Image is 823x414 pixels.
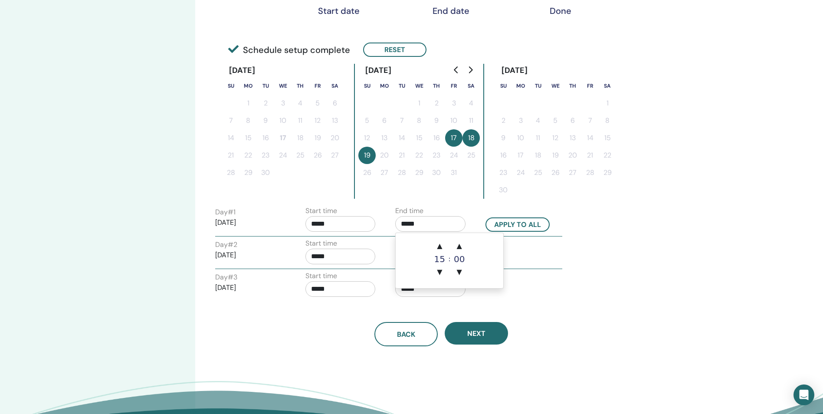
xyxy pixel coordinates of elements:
label: Start time [305,238,337,249]
button: 5 [309,95,326,112]
div: 00 [451,255,468,263]
button: 5 [358,112,376,129]
button: 25 [529,164,547,181]
label: Day # 1 [215,207,236,217]
button: 29 [239,164,257,181]
button: 20 [564,147,581,164]
button: 16 [428,129,445,147]
button: 13 [376,129,393,147]
th: Sunday [358,77,376,95]
button: 4 [292,95,309,112]
span: ▼ [431,263,448,281]
button: Go to next month [463,61,477,79]
label: Day # 3 [215,272,237,283]
button: 15 [599,129,616,147]
div: [DATE] [495,64,535,77]
button: 23 [428,147,445,164]
button: 5 [547,112,564,129]
button: 9 [257,112,274,129]
button: 20 [376,147,393,164]
label: Day # 2 [215,240,237,250]
button: 29 [599,164,616,181]
button: 8 [599,112,616,129]
button: 26 [547,164,564,181]
button: 21 [393,147,410,164]
button: 7 [581,112,599,129]
th: Monday [376,77,393,95]
th: Thursday [564,77,581,95]
button: 24 [512,164,529,181]
div: Done [539,6,582,16]
button: 17 [445,129,462,147]
button: 13 [326,112,344,129]
button: 7 [393,112,410,129]
p: [DATE] [215,283,285,293]
button: 23 [257,147,274,164]
button: 27 [564,164,581,181]
button: 4 [462,95,480,112]
button: Reset [363,43,426,57]
button: 1 [239,95,257,112]
th: Monday [239,77,257,95]
button: 1 [410,95,428,112]
button: 15 [239,129,257,147]
button: 12 [309,112,326,129]
button: 24 [445,147,462,164]
button: 30 [428,164,445,181]
th: Tuesday [257,77,274,95]
button: Next [445,322,508,345]
th: Saturday [462,77,480,95]
th: Tuesday [393,77,410,95]
button: 26 [309,147,326,164]
button: 6 [376,112,393,129]
button: 3 [274,95,292,112]
th: Sunday [495,77,512,95]
button: 8 [410,112,428,129]
div: End date [429,6,472,16]
button: 2 [257,95,274,112]
button: 9 [428,112,445,129]
button: 11 [462,112,480,129]
button: 21 [581,147,599,164]
button: 19 [358,147,376,164]
button: 19 [309,129,326,147]
button: 11 [529,129,547,147]
button: 16 [257,129,274,147]
button: 13 [564,129,581,147]
button: 12 [358,129,376,147]
button: 29 [410,164,428,181]
button: 3 [445,95,462,112]
th: Wednesday [410,77,428,95]
button: 19 [547,147,564,164]
th: Friday [445,77,462,95]
span: Back [397,330,415,339]
p: [DATE] [215,217,285,228]
button: 3 [512,112,529,129]
label: End time [395,206,423,216]
th: Sunday [222,77,239,95]
th: Thursday [292,77,309,95]
button: 10 [512,129,529,147]
button: 6 [326,95,344,112]
div: [DATE] [358,64,399,77]
button: 9 [495,129,512,147]
button: 15 [410,129,428,147]
span: ▼ [451,263,468,281]
label: Start time [305,271,337,281]
button: 27 [376,164,393,181]
span: ▲ [431,237,448,255]
button: 14 [222,129,239,147]
div: Open Intercom Messenger [793,384,814,405]
button: 11 [292,112,309,129]
button: 22 [599,147,616,164]
span: ▲ [451,237,468,255]
button: 23 [495,164,512,181]
th: Friday [309,77,326,95]
button: 18 [529,147,547,164]
button: 31 [445,164,462,181]
button: 26 [358,164,376,181]
button: 22 [239,147,257,164]
span: Next [467,329,485,338]
button: Back [374,322,438,346]
th: Tuesday [529,77,547,95]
